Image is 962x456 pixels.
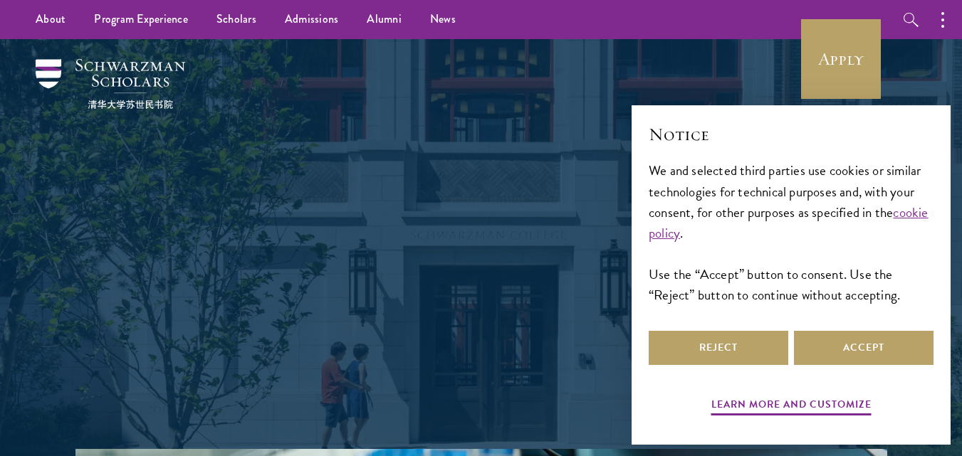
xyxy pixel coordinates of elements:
a: cookie policy [649,202,929,243]
button: Learn more and customize [711,396,872,418]
h2: Notice [649,122,934,147]
div: We and selected third parties use cookies or similar technologies for technical purposes and, wit... [649,160,934,304]
a: Apply [801,19,881,99]
img: Schwarzman Scholars [36,59,185,109]
button: Accept [794,331,934,365]
button: Reject [649,331,788,365]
